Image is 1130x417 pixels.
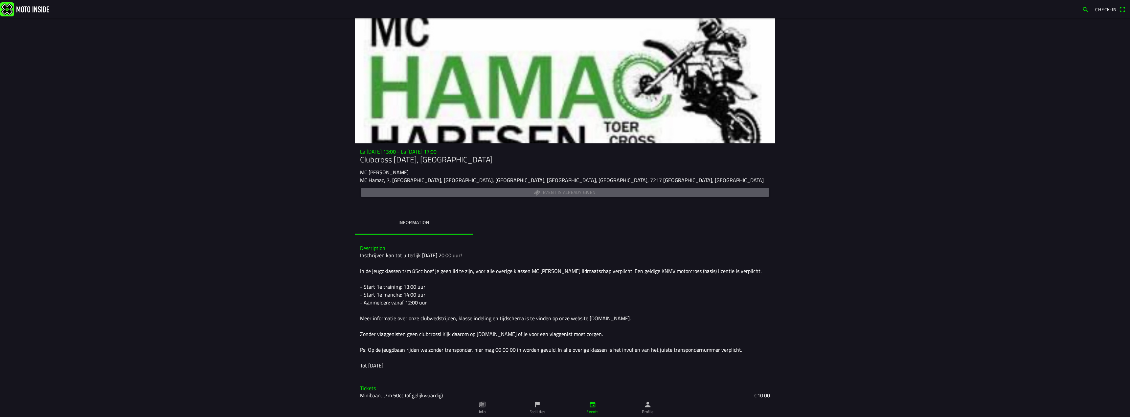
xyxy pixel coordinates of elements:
[586,409,599,415] ion-label: Events
[360,149,770,155] h3: La [DATE] 13:00 - La [DATE] 17:00
[360,251,770,369] div: Inschrijven kan tot uiterlijk [DATE] 20:00 uur! In de jeugdklassen t/m 85cc hoef je geen lid te z...
[1092,4,1129,15] a: Check-inqr scanner
[360,391,443,399] ion-text: Minibaan, t/m 50cc (of gelijkwaardig)
[360,168,409,176] ion-text: MC [PERSON_NAME]
[479,409,486,415] ion-label: Info
[534,401,541,408] ion-icon: flag
[589,401,596,408] ion-icon: calendar
[360,245,770,251] h3: Description
[754,391,770,399] ion-text: €10.00
[479,401,486,408] ion-icon: paper
[642,409,654,415] ion-label: Profile
[530,409,546,415] ion-label: Facilities
[360,385,770,391] h3: Tickets
[644,401,651,408] ion-icon: person
[398,219,429,226] ion-label: Information
[1095,6,1117,13] span: Check-in
[360,176,764,184] ion-text: MC Hamac, 7, [GEOGRAPHIC_DATA], [GEOGRAPHIC_DATA], [GEOGRAPHIC_DATA], [GEOGRAPHIC_DATA], [GEOGRAP...
[360,155,770,164] h1: Clubcross [DATE], [GEOGRAPHIC_DATA]
[1079,4,1092,15] a: search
